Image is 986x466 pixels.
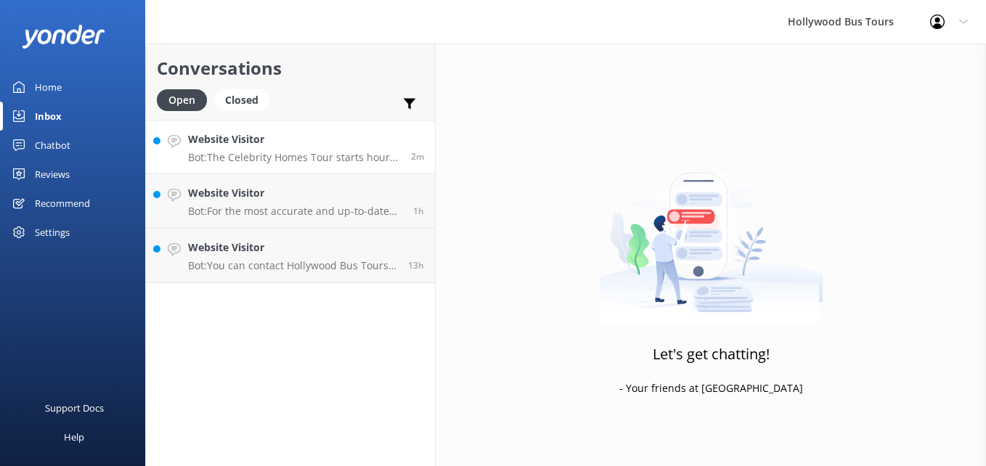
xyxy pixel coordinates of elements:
a: Closed [214,91,277,107]
div: Reviews [35,160,70,189]
h2: Conversations [157,54,424,82]
div: Help [64,422,84,451]
h3: Let's get chatting! [653,343,770,366]
p: - Your friends at [GEOGRAPHIC_DATA] [619,380,803,396]
span: Sep 15 2025 03:06am (UTC -07:00) America/Tijuana [408,259,424,271]
a: Open [157,91,214,107]
div: Chatbot [35,131,70,160]
h4: Website Visitor [188,131,400,147]
h4: Website Visitor [188,185,402,201]
p: Bot: You can contact Hollywood Bus Tours by phone at [PHONE_NUMBER] or by email at [EMAIL_ADDRESS... [188,259,397,272]
h4: Website Visitor [188,240,397,256]
p: Bot: The Celebrity Homes Tour starts hourly from [GEOGRAPHIC_DATA] between 10:00 AM and 5:00 PM d... [188,151,400,164]
a: Website VisitorBot:The Celebrity Homes Tour starts hourly from [GEOGRAPHIC_DATA] between 10:00 AM... [146,120,435,174]
img: yonder-white-logo.png [22,25,105,49]
a: Website VisitorBot:You can contact Hollywood Bus Tours by phone at [PHONE_NUMBER] or by email at ... [146,229,435,283]
div: Settings [35,218,70,247]
div: Home [35,73,62,102]
img: artwork of a man stealing a conversation from at giant smartphone [599,142,823,324]
div: Open [157,89,207,111]
div: Inbox [35,102,62,131]
a: Website VisitorBot:For the most accurate and up-to-date schedule for the half day tour, please ch... [146,174,435,229]
p: Bot: For the most accurate and up-to-date schedule for the half day tour, please check our bookin... [188,205,402,218]
div: Closed [214,89,269,111]
span: Sep 15 2025 02:42pm (UTC -07:00) America/Tijuana [413,205,424,217]
div: Recommend [35,189,90,218]
span: Sep 15 2025 04:37pm (UTC -07:00) America/Tijuana [411,150,424,163]
div: Support Docs [45,393,104,422]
